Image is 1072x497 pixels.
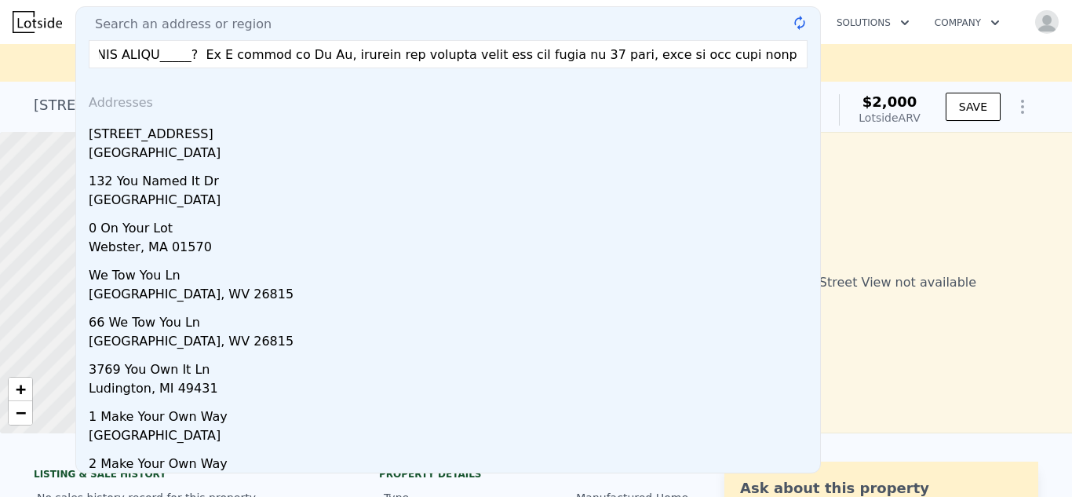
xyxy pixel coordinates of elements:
img: avatar [1034,9,1059,35]
div: [GEOGRAPHIC_DATA], WV 26815 [89,285,814,307]
span: $2,000 [862,93,917,110]
div: Webster, MA 01570 [89,238,814,260]
div: 0 On Your Lot [89,213,814,238]
div: 132 You Named It Dr [89,166,814,191]
span: Search an address or region [82,15,272,34]
button: Show Options [1007,91,1038,122]
div: Ludington, MI 49431 [89,379,814,401]
span: − [16,403,26,422]
button: Company [922,9,1012,37]
div: 2 Make Your Own Way [89,448,814,473]
div: 66 We Tow You Ln [89,307,814,332]
div: 3769 You Own It Ln [89,354,814,379]
div: [STREET_ADDRESS] [89,119,814,144]
div: [GEOGRAPHIC_DATA] [89,191,814,213]
div: [STREET_ADDRESS][PERSON_NAME] , [GEOGRAPHIC_DATA] , SC 29569 [34,94,526,116]
div: LISTING & SALE HISTORY [34,468,348,484]
div: 1 Make Your Own Way [89,401,814,426]
button: Solutions [824,9,922,37]
img: Lotside [13,11,62,33]
a: Zoom in [9,378,32,401]
input: Enter an address, city, region, neighborhood or zip code [89,40,808,68]
div: Lotside ARV [859,110,920,126]
span: + [16,379,26,399]
button: SAVE [946,93,1001,121]
div: [GEOGRAPHIC_DATA] [89,426,814,448]
div: Addresses [82,81,814,119]
a: Zoom out [9,401,32,425]
div: Property details [379,468,693,481]
div: [GEOGRAPHIC_DATA], WV 26815 [89,332,814,354]
div: [GEOGRAPHIC_DATA] [89,144,814,166]
div: We Tow You Ln [89,260,814,285]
